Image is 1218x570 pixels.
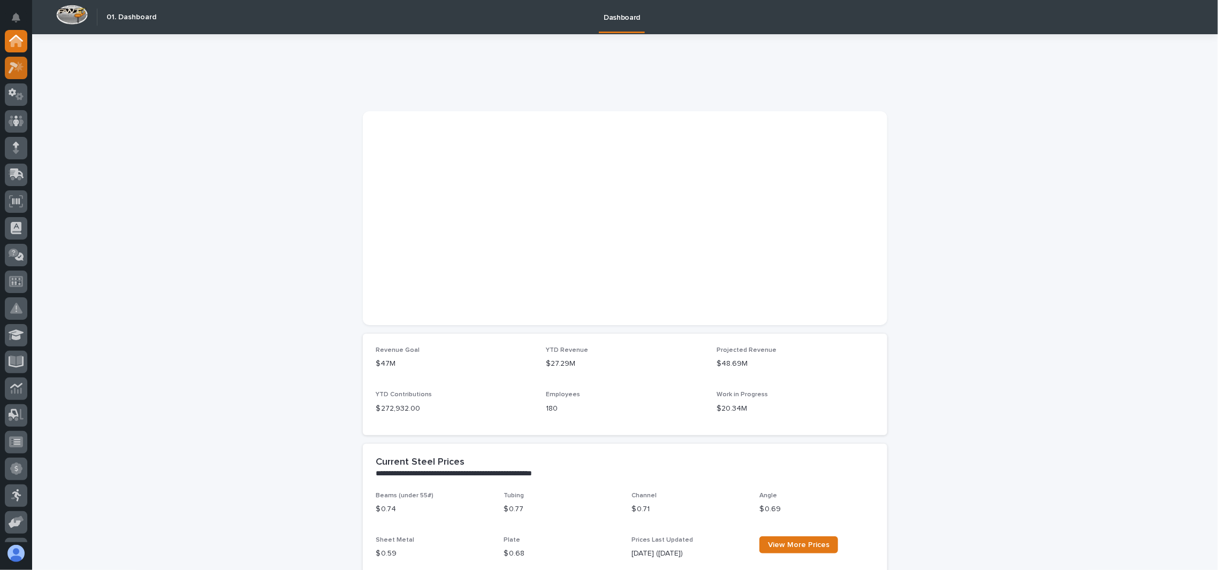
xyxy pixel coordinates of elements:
[376,347,420,353] span: Revenue Goal
[56,5,88,25] img: Workspace Logo
[376,492,433,499] span: Beams (under 55#)
[717,391,768,398] span: Work in Progress
[631,548,747,559] p: [DATE] ([DATE])
[504,537,520,543] span: Plate
[759,536,838,553] a: View More Prices
[717,347,777,353] span: Projected Revenue
[546,403,704,414] p: 180
[376,457,465,468] h2: Current Steel Prices
[546,391,581,398] span: Employees
[759,504,874,515] p: $ 0.69
[376,548,491,559] p: $ 0.59
[376,403,534,414] p: $ 272,932.00
[631,492,657,499] span: Channel
[717,403,874,414] p: $20.34M
[106,13,156,22] h2: 01. Dashboard
[504,548,619,559] p: $ 0.68
[631,537,693,543] span: Prices Last Updated
[631,504,747,515] p: $ 0.71
[504,492,524,499] span: Tubing
[376,358,534,369] p: $47M
[717,358,874,369] p: $48.69M
[5,6,27,29] button: Notifications
[546,358,704,369] p: $27.29M
[546,347,589,353] span: YTD Revenue
[504,504,619,515] p: $ 0.77
[759,492,777,499] span: Angle
[376,537,414,543] span: Sheet Metal
[5,542,27,565] button: users-avatar
[376,504,491,515] p: $ 0.74
[376,391,432,398] span: YTD Contributions
[13,13,27,30] div: Notifications
[768,541,829,549] span: View More Prices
